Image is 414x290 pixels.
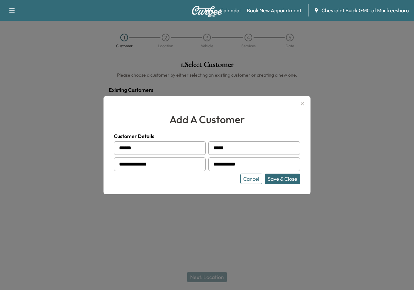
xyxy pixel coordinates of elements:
a: MapBeta [205,6,215,14]
button: Cancel [240,174,262,184]
a: Book New Appointment [247,6,301,14]
button: Save & Close [265,174,300,184]
span: Chevrolet Buick GMC of Murfreesboro [321,6,409,14]
h4: Customer Details [114,132,300,140]
a: Calendar [220,6,242,14]
img: Curbee Logo [191,6,223,15]
div: Beta [208,13,215,18]
h2: add a customer [114,112,300,127]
